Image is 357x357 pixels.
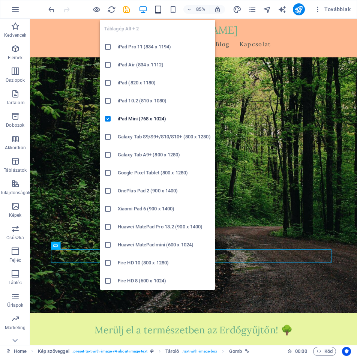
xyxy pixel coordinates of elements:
[6,347,27,356] a: Kattintson a kijelölés megszüntetéséhez. Dupla kattintás az oldalak megnyitásához
[6,77,25,83] p: Oszlopok
[118,132,211,141] h6: Galaxy Tab S9/S9+/S10/S10+ (800 x 1280)
[263,5,271,14] i: Navigátor
[107,5,116,14] i: Weboldal újratöltése
[233,5,242,14] button: design
[313,347,336,356] button: Kód
[165,347,179,356] span: Kattintson a kijelöléshez. Dupla kattintás az szerkesztéshez
[295,347,307,356] span: 00 00
[38,347,69,356] span: Kattintson a kijelöléshez. Dupla kattintás az szerkesztéshez
[7,302,23,308] p: Űrlapok
[118,150,211,159] h6: Galaxy Tab A9+ (800 x 1280)
[263,5,272,14] button: navigator
[118,222,211,231] h6: Huawei MatePad Pro 13.2 (900 x 1400)
[248,5,257,14] button: pages
[47,5,56,14] button: undo
[122,5,131,14] i: Mentés (Ctrl+S)
[118,204,211,213] h6: Xiaomi Pad 6 (900 x 1400)
[4,167,27,173] p: Táblázatok
[5,325,25,331] p: Marketing
[214,6,221,13] i: Átméretezés esetén automatikusan beállítja a nagyítási szintet a választott eszköznek megfelelően.
[6,100,25,106] p: Tartalom
[245,349,249,353] i: Ez az elem hivatkozásra mutat
[294,5,303,14] i: Közzététel
[300,348,301,354] span: :
[118,186,211,195] h6: OnePlus Pad 2 (900 x 1400)
[5,145,26,151] p: Akkordion
[342,347,351,356] button: Usercentrics
[9,212,22,218] p: Képek
[6,235,24,241] p: Csúszka
[314,6,351,13] span: Továbbiak
[293,3,305,15] button: publish
[8,55,23,61] p: Elemek
[72,347,147,356] span: . preset-text-with-image-v4-about-image-text
[38,347,249,356] nav: breadcrumb
[278,5,287,14] button: text_generator
[183,5,210,14] button: 85%
[118,258,211,267] h6: Fire HD 10 (800 x 1280)
[182,347,217,356] span: . text-with-image-box
[4,32,26,38] p: Kedvencek
[92,5,101,14] button: Kattintson ide az előnézeti módból való kilépéshez és a szerkesztés folytatásához
[118,168,211,177] h6: Google Pixel Tablet (800 x 1280)
[229,347,242,356] span: Kattintson a kijelöléshez. Dupla kattintás az szerkesztéshez
[118,78,211,87] h6: iPad (820 x 1180)
[195,5,207,14] h6: 85%
[118,240,211,249] h6: Huawei MatePad mini (600 x 1024)
[9,280,22,286] p: Lábléc
[233,5,241,14] i: Tervezés (Ctrl+Alt+Y)
[122,5,131,14] button: save
[248,5,256,14] i: Oldalak (Ctrl+Alt+S)
[118,276,211,285] h6: Fire HD 8 (600 x 1024)
[278,5,286,14] i: AI Writer
[316,347,333,356] span: Kód
[107,5,116,14] button: reload
[287,347,307,356] h6: Munkamenet idő
[9,257,21,263] p: Fejléc
[118,42,211,51] h6: iPad Pro 11 (834 x 1194)
[118,60,211,69] h6: iPad Air (834 x 1112)
[118,114,211,123] h6: iPad Mini (768 x 1024)
[47,5,56,14] i: Visszavonás: Cím szerkesztése (Ctrl+Z)
[6,122,24,128] p: Dobozok
[118,96,211,105] h6: iPad 10.2 (810 x 1080)
[150,349,154,353] i: Ez az elem egy testreszabható előre beállítás
[311,3,354,15] button: Továbbiak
